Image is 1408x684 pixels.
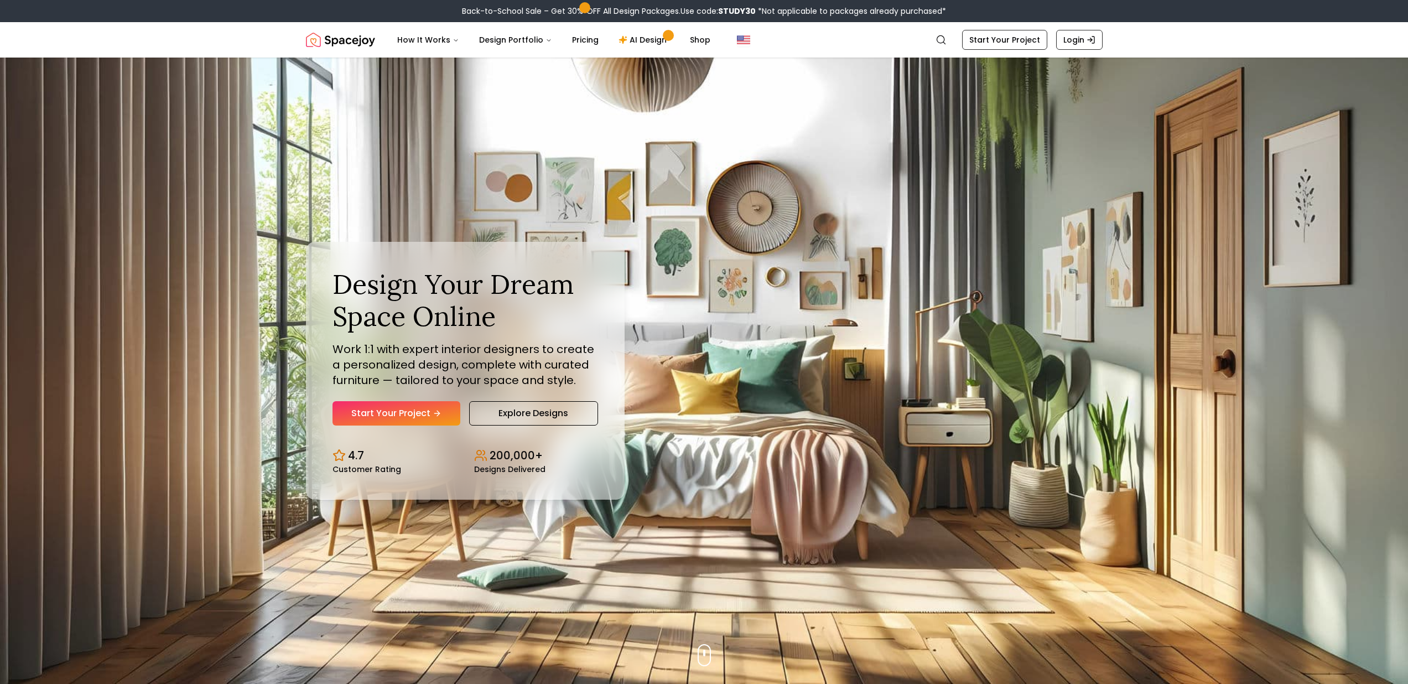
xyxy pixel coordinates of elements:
small: Customer Rating [332,465,401,473]
div: Design stats [332,439,598,473]
a: Spacejoy [306,29,375,51]
a: Explore Designs [469,401,598,426]
p: 200,000+ [490,448,543,463]
b: STUDY30 [718,6,756,17]
p: Work 1:1 with expert interior designers to create a personalized design, complete with curated fu... [332,341,598,388]
nav: Main [388,29,719,51]
a: Start Your Project [962,30,1047,50]
button: How It Works [388,29,468,51]
a: Start Your Project [332,401,460,426]
a: Login [1056,30,1103,50]
a: Pricing [563,29,607,51]
small: Designs Delivered [474,465,545,473]
span: Use code: [680,6,756,17]
button: Design Portfolio [470,29,561,51]
img: Spacejoy Logo [306,29,375,51]
a: Shop [681,29,719,51]
img: United States [737,33,750,46]
nav: Global [306,22,1103,58]
div: Back-to-School Sale – Get 30% OFF All Design Packages. [462,6,946,17]
h1: Design Your Dream Space Online [332,268,598,332]
p: 4.7 [348,448,364,463]
span: *Not applicable to packages already purchased* [756,6,946,17]
a: AI Design [610,29,679,51]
